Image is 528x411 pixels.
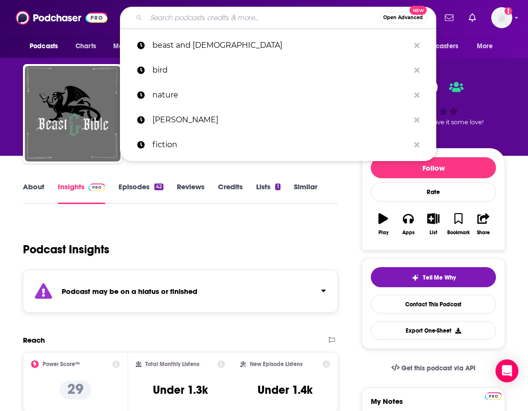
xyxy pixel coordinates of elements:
[88,184,105,191] img: Podchaser Pro
[371,321,496,340] button: Export One-Sheet
[256,182,280,204] a: Lists1
[383,15,423,20] span: Open Advanced
[441,10,457,26] a: Show notifications dropdown
[477,40,493,53] span: More
[113,40,147,53] span: Monitoring
[371,157,496,178] button: Follow
[485,392,502,400] img: Podchaser Pro
[491,7,512,28] button: Show profile menu
[69,37,102,55] a: Charts
[430,230,437,236] div: List
[75,40,96,53] span: Charts
[275,184,280,190] div: 1
[177,182,205,204] a: Reviews
[23,37,70,55] button: open menu
[153,383,208,397] h3: Under 1.3k
[402,230,415,236] div: Apps
[465,10,480,26] a: Show notifications dropdown
[119,182,163,204] a: Episodes42
[423,274,456,281] span: Tell Me Why
[16,9,108,27] img: Podchaser - Follow, Share and Rate Podcasts
[25,66,120,162] img: Beast and Bible
[152,83,409,108] p: nature
[120,132,436,157] a: fiction
[371,207,396,241] button: Play
[378,230,388,236] div: Play
[120,7,436,29] div: Search podcasts, credits, & more...
[146,10,379,25] input: Search podcasts, credits, & more...
[23,182,44,204] a: About
[258,383,312,397] h3: Under 1.4k
[409,6,427,15] span: New
[371,295,496,314] a: Contact This Podcast
[152,132,409,157] p: fiction
[496,359,518,382] div: Open Intercom Messenger
[145,361,199,368] h2: Total Monthly Listens
[477,230,490,236] div: Share
[485,391,502,400] a: Pro website
[23,270,338,313] section: Click to expand status details
[396,207,420,241] button: Apps
[43,361,80,368] h2: Power Score™
[250,361,302,368] h2: New Episode Listens
[379,12,427,23] button: Open AdvancedNew
[470,37,505,55] button: open menu
[23,242,109,257] h1: Podcast Insights
[62,287,197,296] strong: Podcast may be on a hiatus or finished
[152,108,409,132] p: jennie allen
[58,182,105,204] a: InsightsPodchaser Pro
[294,182,317,204] a: Similar
[152,58,409,83] p: bird
[120,83,436,108] a: nature
[107,37,160,55] button: open menu
[371,182,496,202] div: Rate
[447,230,470,236] div: Bookmark
[384,357,483,380] a: Get this podcast via API
[371,267,496,287] button: tell me why sparkleTell Me Why
[471,207,496,241] button: Share
[406,37,472,55] button: open menu
[446,207,471,241] button: Bookmark
[152,33,409,58] p: beast and bible
[421,207,446,241] button: List
[401,364,475,372] span: Get this podcast via API
[154,184,163,190] div: 42
[505,7,512,15] svg: Add a profile image
[411,274,419,281] img: tell me why sparkle
[491,7,512,28] img: User Profile
[120,58,436,83] a: bird
[120,33,436,58] a: beast and [DEMOGRAPHIC_DATA]
[30,40,58,53] span: Podcasts
[120,108,436,132] a: [PERSON_NAME]
[60,380,91,400] p: 29
[491,7,512,28] span: Logged in as shcarlos
[218,182,243,204] a: Credits
[23,335,45,345] h2: Reach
